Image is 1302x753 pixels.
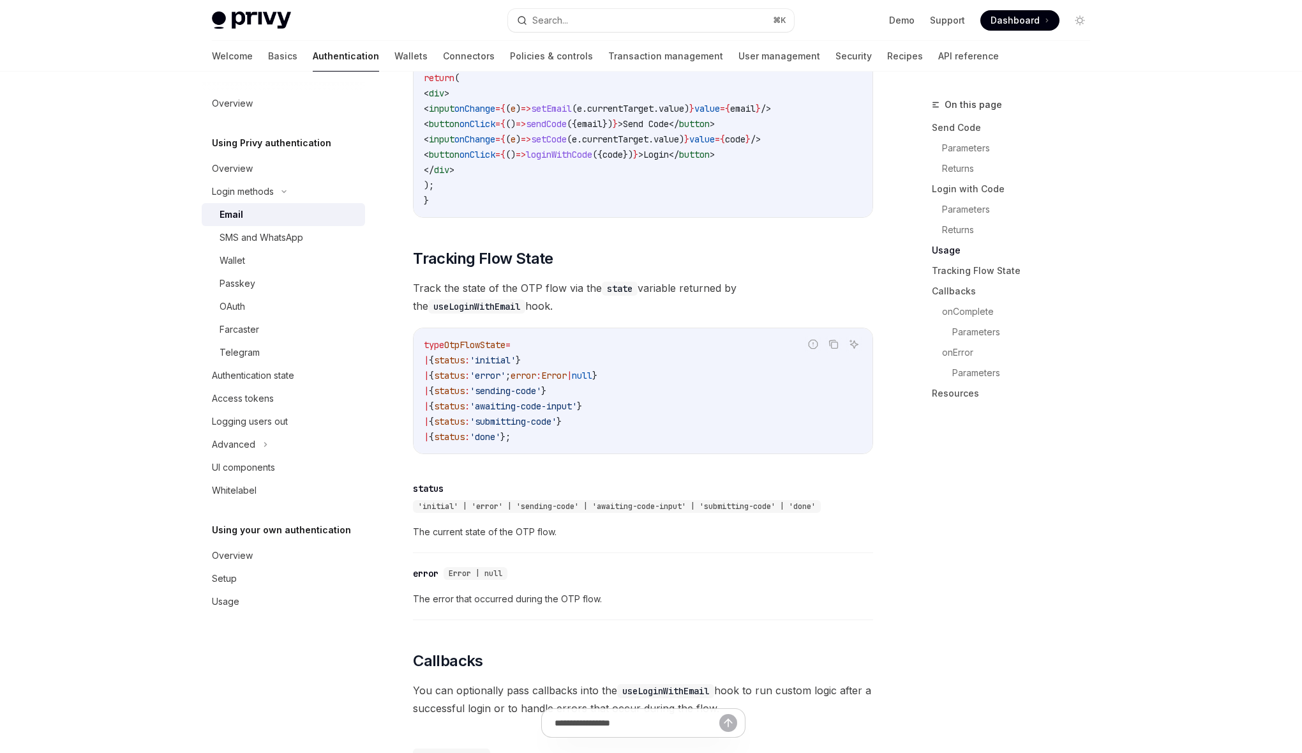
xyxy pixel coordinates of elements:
div: Wallet [220,253,245,268]
span: : [465,431,470,443]
span: e [511,103,516,114]
a: Passkey [202,272,365,295]
div: Logging users out [212,414,288,429]
span: input [429,103,454,114]
span: loginWithCode [526,149,592,160]
span: 'awaiting-code-input' [470,400,577,412]
button: Report incorrect code [805,336,821,353]
span: } [613,118,618,130]
span: button [679,118,710,130]
a: Logging users out [202,410,365,433]
span: > [710,118,715,130]
span: ⌘ K [773,15,786,26]
span: { [500,118,505,130]
div: Email [220,207,243,222]
span: } [541,385,546,397]
div: Advanced [212,437,255,452]
span: > [618,118,623,130]
a: Resources [932,383,1100,404]
div: Login methods [212,184,274,199]
span: } [689,103,694,114]
span: { [429,354,434,366]
span: /> [761,103,771,114]
a: Login with Code [932,179,1100,199]
span: . [582,103,587,114]
span: Error [541,370,567,381]
span: }) [602,118,613,130]
span: 'sending-code' [470,385,541,397]
span: You can optionally pass callbacks into the hook to run custom logic after a successful login or t... [413,681,873,717]
span: Login [643,149,669,160]
a: Authentication [313,41,379,72]
span: ( [505,133,511,145]
span: Callbacks [413,651,483,671]
span: value [694,103,720,114]
span: } [577,400,582,412]
span: return [424,72,454,84]
span: status [434,370,465,381]
span: < [424,149,429,160]
span: = [495,133,500,145]
span: }) [623,149,633,160]
button: Copy the contents from the code block [825,336,842,353]
span: 'submitting-code' [470,416,557,427]
span: status [434,431,465,443]
span: { [429,370,434,381]
span: OtpFlowState [444,339,505,351]
span: setCode [531,133,567,145]
span: : [465,354,470,366]
a: Basics [268,41,297,72]
a: onError [942,342,1100,363]
a: Recipes [887,41,923,72]
span: | [424,416,429,427]
span: Dashboard [991,14,1040,27]
a: Authentication state [202,364,365,387]
button: Send message [719,714,737,732]
span: currentTarget [587,103,654,114]
span: sendCode [526,118,567,130]
span: = [720,103,725,114]
span: } [684,133,689,145]
span: ) [684,103,689,114]
span: . [654,103,659,114]
span: } [516,354,521,366]
span: = [495,149,500,160]
a: Telegram [202,341,365,364]
a: Returns [942,158,1100,179]
span: ; [505,370,511,381]
a: Wallet [202,249,365,272]
span: { [429,416,434,427]
a: Parameters [952,363,1100,383]
span: ) [516,103,521,114]
span: null [572,370,592,381]
span: => [516,118,526,130]
span: div [429,87,444,99]
a: Usage [202,590,365,613]
span: { [500,149,505,160]
span: error [511,370,536,381]
a: Whitelabel [202,479,365,502]
div: Setup [212,571,237,586]
span: { [500,133,505,145]
a: Overview [202,92,365,115]
span: email [577,118,602,130]
span: Error | null [449,568,502,579]
a: Parameters [942,199,1100,220]
a: UI components [202,456,365,479]
span: value [654,133,679,145]
span: { [500,103,505,114]
span: () [505,118,516,130]
span: button [429,149,460,160]
a: Security [835,41,872,72]
a: User management [738,41,820,72]
a: Callbacks [932,281,1100,301]
span: } [633,149,638,160]
span: status [434,416,465,427]
span: ( [567,133,572,145]
span: | [424,370,429,381]
div: UI components [212,460,275,475]
span: code [602,149,623,160]
div: Passkey [220,276,255,291]
button: Search...⌘K [508,9,794,32]
span: | [424,385,429,397]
